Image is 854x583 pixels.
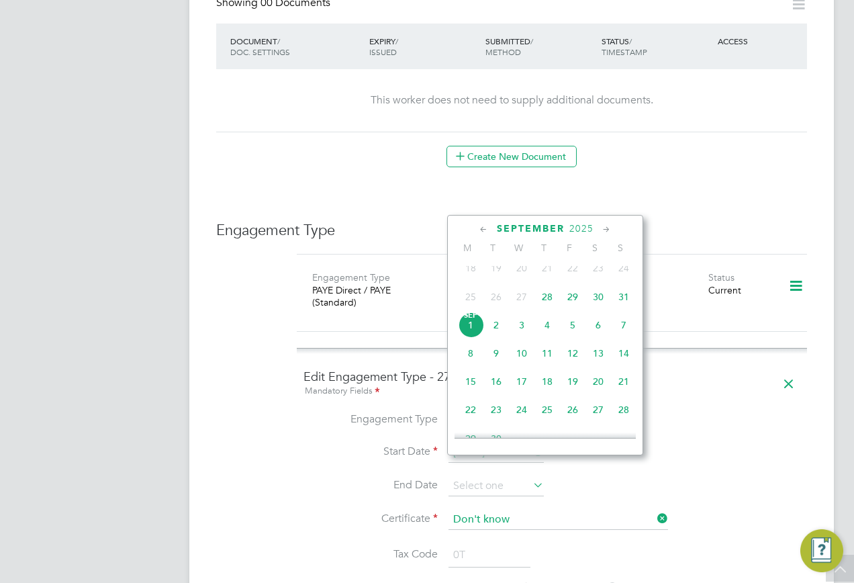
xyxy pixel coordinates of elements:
[509,312,534,338] span: 3
[312,271,390,283] label: Engagement Type
[585,369,611,394] span: 20
[534,341,560,366] span: 11
[560,369,585,394] span: 19
[227,29,366,64] div: DOCUMENT
[216,221,807,240] h3: Engagement Type
[395,36,398,46] span: /
[611,255,636,281] span: 24
[455,242,480,254] span: M
[303,512,438,526] label: Certificate
[458,341,483,366] span: 8
[557,242,582,254] span: F
[531,242,557,254] span: T
[708,271,734,283] label: Status
[560,312,585,338] span: 5
[708,284,771,296] div: Current
[585,397,611,422] span: 27
[585,284,611,310] span: 30
[585,255,611,281] span: 23
[585,312,611,338] span: 6
[560,341,585,366] span: 12
[800,529,843,572] button: Engage Resource Center
[530,36,533,46] span: /
[369,46,397,57] span: ISSUED
[483,369,509,394] span: 16
[611,397,636,422] span: 28
[458,369,483,394] span: 15
[583,284,708,296] div: -
[458,426,483,451] span: 29
[448,510,668,530] input: Select one
[483,284,509,310] span: 26
[509,341,534,366] span: 10
[458,284,483,310] span: 25
[611,341,636,366] span: 14
[534,369,560,394] span: 18
[448,476,544,496] input: Select one
[480,242,506,254] span: T
[458,255,483,281] span: 18
[230,93,794,107] div: This worker does not need to supply additional documents.
[303,478,438,492] label: End Date
[303,412,438,427] label: Engagement Type
[483,341,509,366] span: 9
[497,223,565,234] span: September
[483,397,509,422] span: 23
[509,369,534,394] span: 17
[277,36,280,46] span: /
[611,284,636,310] span: 31
[458,312,483,319] span: Sep
[560,397,585,422] span: 26
[303,369,800,399] h4: Edit Engagement Type - 275940
[611,369,636,394] span: 21
[482,29,598,64] div: SUBMITTED
[458,312,483,338] span: 1
[534,284,560,310] span: 28
[509,284,534,310] span: 27
[366,29,482,64] div: EXPIRY
[608,242,633,254] span: S
[585,341,611,366] span: 13
[611,312,636,338] span: 7
[629,36,632,46] span: /
[509,397,534,422] span: 24
[560,255,585,281] span: 22
[446,146,577,167] button: Create New Document
[602,46,647,57] span: TIMESTAMP
[560,284,585,310] span: 29
[509,255,534,281] span: 20
[506,242,531,254] span: W
[598,29,714,64] div: STATUS
[714,29,807,53] div: ACCESS
[569,223,594,234] span: 2025
[483,426,509,451] span: 30
[582,242,608,254] span: S
[303,384,800,399] div: Mandatory Fields
[534,255,560,281] span: 21
[458,397,483,422] span: 22
[485,46,521,57] span: METHOD
[483,312,509,338] span: 2
[534,397,560,422] span: 25
[312,284,437,308] div: PAYE Direct / PAYE (Standard)
[303,445,438,459] label: Start Date
[534,312,560,338] span: 4
[483,255,509,281] span: 19
[303,547,438,562] label: Tax Code
[230,46,290,57] span: DOC. SETTINGS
